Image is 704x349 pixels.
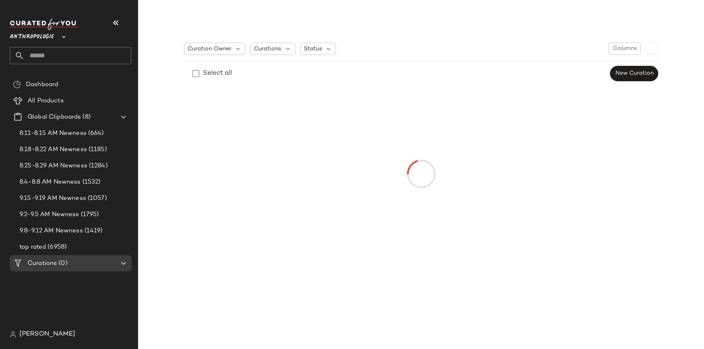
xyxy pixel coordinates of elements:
[19,194,86,203] span: 9.15-9.19 AM Newness
[81,113,90,122] span: (8)
[615,70,653,77] span: New Curation
[83,226,103,236] span: (1419)
[19,329,75,339] span: [PERSON_NAME]
[26,80,58,89] span: Dashboard
[10,19,79,30] img: cfy_white_logo.C9jOOHJF.svg
[19,145,87,154] span: 8.18-8.22 AM Newness
[19,129,87,138] span: 8.11-8.15 AM Newness
[81,178,101,187] span: (1532)
[19,161,87,171] span: 8.25-8.29 AM Newness
[10,28,54,42] span: Anthropologie
[46,243,67,252] span: (6958)
[610,66,658,81] button: New Curation
[79,210,99,219] span: (1795)
[19,178,81,187] span: 8.4-8.8 AM Newness
[28,113,81,122] span: Global Clipboards
[203,69,232,78] div: Select all
[612,46,637,52] span: Columns
[10,331,16,338] img: svg%3e
[87,145,107,154] span: (1185)
[254,45,281,53] span: Curations
[609,43,640,55] button: Columns
[19,226,83,236] span: 9.8-9.12 AM Newness
[188,45,232,53] span: Curation Owner
[86,194,107,203] span: (1057)
[87,129,104,138] span: (664)
[304,45,322,53] span: Status
[57,259,67,268] span: (0)
[13,80,21,89] img: svg%3e
[19,243,46,252] span: top rated
[87,161,108,171] span: (1284)
[28,96,64,106] span: All Products
[28,259,57,268] span: Curations
[19,210,79,219] span: 9.2-9.5 AM Newness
